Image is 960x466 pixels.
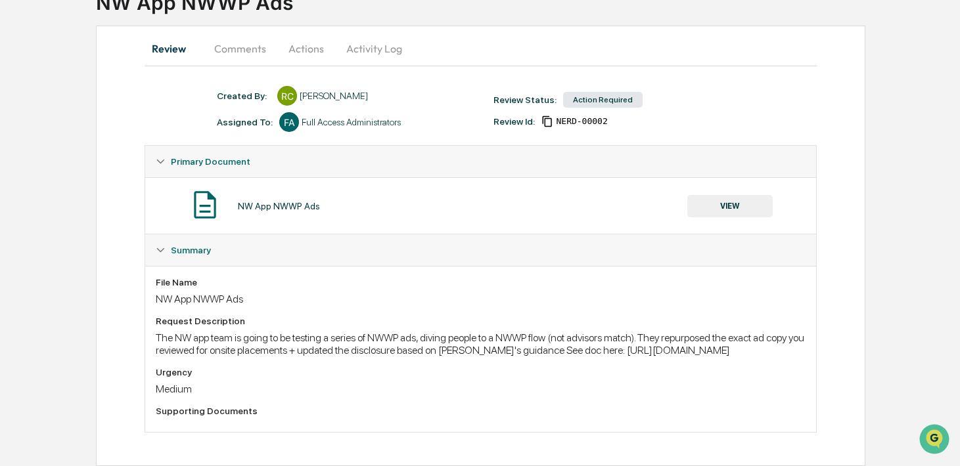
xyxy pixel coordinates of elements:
span: 442a7dfa-8e00-4b35-889f-5e9690372f04 [556,116,607,127]
img: 1746055101610-c473b297-6a78-478c-a979-82029cc54cd1 [13,100,37,124]
button: VIEW [687,195,773,217]
button: Comments [204,33,277,64]
iframe: Open customer support [918,423,953,458]
div: Review Id: [493,116,535,127]
a: 🖐️Preclearance [8,160,90,184]
span: Pylon [131,222,159,232]
div: Primary Document [145,146,816,177]
div: Start new chat [45,100,216,114]
button: Actions [277,33,336,64]
div: Supporting Documents [156,406,806,416]
p: How can we help? [13,28,239,49]
div: Assigned To: [217,117,273,127]
a: 🔎Data Lookup [8,185,88,209]
div: Created By: ‎ ‎ [217,91,271,101]
div: Medium [156,383,806,395]
div: Summary [145,266,816,432]
div: [PERSON_NAME] [300,91,368,101]
button: Start new chat [223,104,239,120]
div: FA [279,112,299,132]
span: Primary Document [171,156,250,167]
div: Review Status: [493,95,557,105]
div: Action Required [563,92,643,108]
a: Powered byPylon [93,222,159,232]
div: Request Description [156,316,806,326]
div: Primary Document [145,177,816,234]
div: 🖐️ [13,167,24,177]
div: Full Access Administrators [302,117,401,127]
a: 🗄️Attestations [90,160,168,184]
span: Preclearance [26,165,85,179]
div: The NW app team is going to be testing a series of NWWP ads, diving people to a NWWP flow (not ad... [156,331,806,356]
div: File Name [156,277,806,287]
div: Summary [145,234,816,266]
button: Review [145,33,204,64]
div: NW App NWWP Ads [156,293,806,305]
div: Urgency [156,367,806,377]
span: Data Lookup [26,190,83,203]
div: 🗄️ [95,167,106,177]
span: Attestations [108,165,163,179]
div: NW App NWWP Ads [238,201,320,211]
img: Document Icon [189,188,221,221]
button: Activity Log [336,33,413,64]
div: RC [277,86,297,106]
div: secondary tabs example [145,33,817,64]
div: We're available if you need us! [45,114,166,124]
span: Summary [171,245,211,255]
div: 🔎 [13,192,24,202]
